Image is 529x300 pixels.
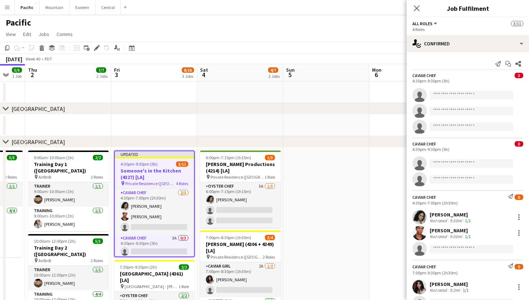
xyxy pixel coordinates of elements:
[412,147,523,152] div: 4:30pm-9:30pm (5h)
[515,141,523,147] span: 0
[93,155,103,160] span: 2/2
[465,234,471,239] app-skills-label: 1/1
[56,31,73,37] span: Comms
[371,71,381,79] span: 6
[200,241,281,254] h3: [PERSON_NAME] (4306 + 4349) [LA]
[115,234,194,279] app-card-role: Caviar Chef3A0/34:30pm-9:30pm (5h)
[34,155,74,160] span: 9:00am-10:00am (1h)
[412,270,523,276] div: 7:00pm-9:30pm (2h30m)
[39,174,51,180] span: AirBnB
[6,31,16,37] span: View
[15,0,40,14] button: Pacific
[211,174,264,180] span: Private Residence ([GEOGRAPHIC_DATA], [GEOGRAPHIC_DATA])
[23,31,31,37] span: Edit
[91,174,103,180] span: 2 Roles
[285,71,295,79] span: 5
[430,218,448,223] div: Not rated
[125,181,176,186] span: Private Residence ([GEOGRAPHIC_DATA], [GEOGRAPHIC_DATA])
[28,207,109,231] app-card-role: Training1/19:00am-10:00am (1h)[PERSON_NAME]
[28,182,109,207] app-card-role: Trainer1/19:00am-10:00am (1h)[PERSON_NAME]
[96,67,106,73] span: 7/7
[263,254,275,260] span: 2 Roles
[12,138,65,145] div: [GEOGRAPHIC_DATA]
[463,287,469,293] app-skills-label: 1/1
[179,264,189,270] span: 2/2
[6,17,31,28] h1: Pacific
[264,174,275,180] span: 1 Role
[412,200,523,206] div: 4:30pm-7:00pm (2h30m)
[91,258,103,263] span: 2 Roles
[372,67,381,73] span: Mon
[176,161,188,167] span: 3/11
[6,55,22,63] div: [DATE]
[113,71,120,79] span: 3
[407,35,529,52] div: Confirmed
[200,151,281,228] app-job-card: 6:00pm-7:15pm (1h15m)1/3[PERSON_NAME] Productions (4214) [LA] Private Residence ([GEOGRAPHIC_DATA...
[114,151,195,257] app-job-card: Updated4:30pm-9:30pm (5h)3/11Someone's in the Kitchen (4327) [LA] Private Residence ([GEOGRAPHIC_...
[3,30,19,39] a: View
[27,71,37,79] span: 2
[95,0,121,14] button: Central
[200,67,208,73] span: Sat
[12,67,22,73] span: 5/5
[412,194,436,200] div: Caviar Chef
[268,73,280,79] div: 2 Jobs
[412,21,438,26] button: All roles
[206,235,251,240] span: 7:00pm-8:30pm (1h30m)
[96,73,108,79] div: 2 Jobs
[7,155,17,160] span: 5/5
[412,78,523,84] div: 4:30pm-9:30pm (5h)
[178,284,189,289] span: 1 Role
[28,151,109,231] div: 9:00am-10:00am (1h)2/2Training Day 1 ([GEOGRAPHIC_DATA]) AirBnB2 RolesTrainer1/19:00am-10:00am (1...
[412,141,436,147] div: Caviar Chef
[268,67,278,73] span: 4/7
[412,264,436,269] div: Caviar Chef
[5,174,17,180] span: 2 Roles
[93,238,103,244] span: 5/5
[265,235,275,240] span: 3/4
[69,0,95,14] button: Eastern
[39,31,49,37] span: Jobs
[114,67,120,73] span: Fri
[430,234,448,239] div: Not rated
[200,262,281,297] app-card-role: Caviar Girl2A1/27:00pm-8:30pm (1h30m)[PERSON_NAME]
[12,73,22,79] div: 1 Job
[12,105,65,112] div: [GEOGRAPHIC_DATA]
[430,287,448,293] div: Not rated
[121,161,158,167] span: 4:30pm-9:30pm (5h)
[182,73,194,79] div: 3 Jobs
[45,56,52,62] div: PDT
[211,254,263,260] span: Private Residence ([GEOGRAPHIC_DATA], [GEOGRAPHIC_DATA])
[28,161,109,174] h3: Training Day 1 ([GEOGRAPHIC_DATA])
[265,155,275,160] span: 1/3
[20,30,34,39] a: Edit
[448,287,461,293] div: 9.2mi
[114,270,195,283] h3: [GEOGRAPHIC_DATA] (4361) [LA]
[465,218,471,223] app-skills-label: 1/1
[448,234,464,239] div: 9.03mi
[407,4,529,13] h3: Job Fulfilment
[125,284,178,289] span: [GEOGRAPHIC_DATA] - [PERSON_NAME] ([GEOGRAPHIC_DATA], [GEOGRAPHIC_DATA])
[36,30,52,39] a: Jobs
[28,67,37,73] span: Thu
[115,189,194,234] app-card-role: Caviar Chef2/34:30pm-7:00pm (2h30m)[PERSON_NAME][PERSON_NAME]
[206,155,251,160] span: 6:00pm-7:15pm (1h15m)
[120,264,157,270] span: 7:30pm-9:30pm (2h)
[412,73,436,78] div: Caviar Chef
[39,258,51,263] span: AirBnB
[54,30,76,39] a: Comms
[40,0,69,14] button: Mountain
[182,67,194,73] span: 8/16
[34,238,76,244] span: 10:00am-12:00pm (2h)
[515,264,523,269] span: 0
[412,27,523,32] div: 4 Roles
[199,71,208,79] span: 4
[115,167,194,180] h3: Someone's in the Kitchen (4327) [LA]
[412,21,433,26] span: All roles
[286,67,295,73] span: Sun
[511,21,523,26] span: 3/11
[176,181,188,186] span: 4 Roles
[200,182,281,228] app-card-role: Oyster Chef5A1/36:00pm-7:15pm (1h15m)[PERSON_NAME]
